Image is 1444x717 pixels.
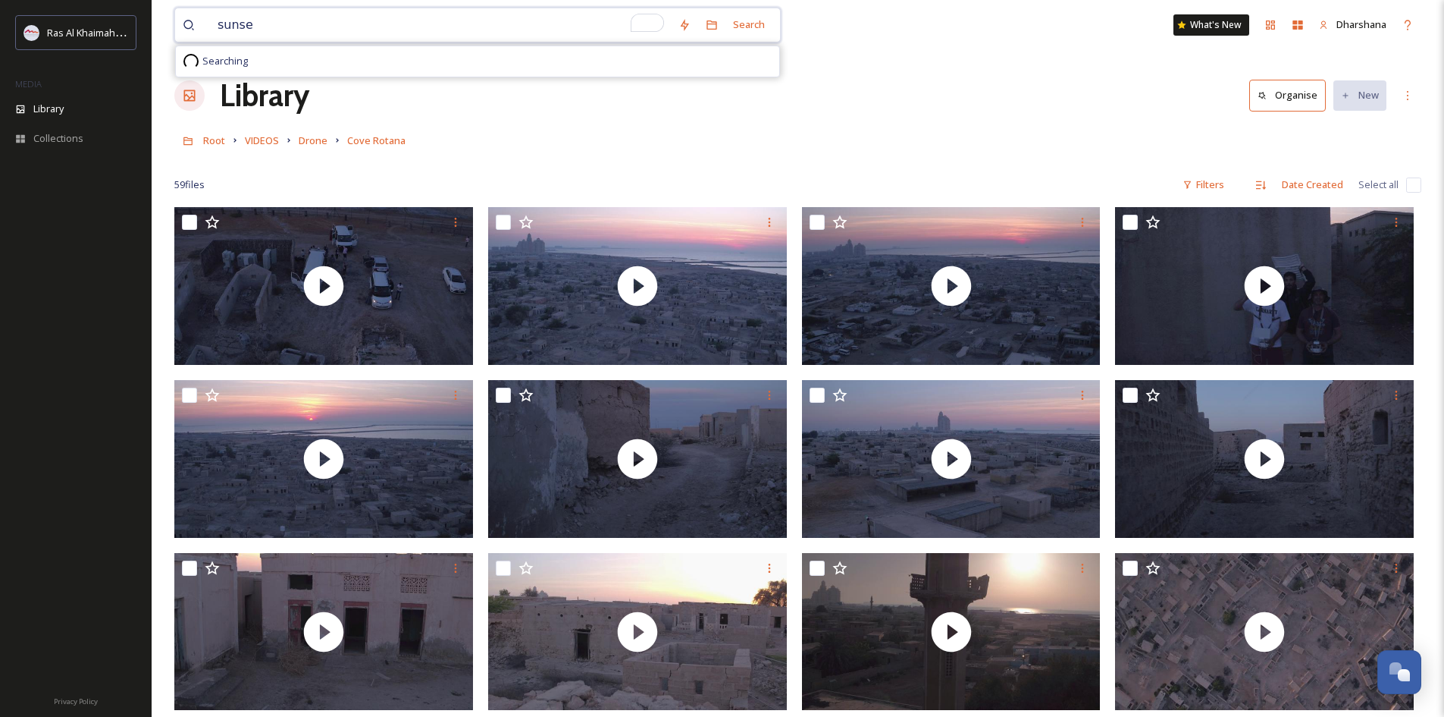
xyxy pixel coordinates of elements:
[347,134,406,147] span: Cove Rotana
[1115,207,1414,365] img: thumbnail
[33,102,64,116] span: Library
[33,131,83,146] span: Collections
[1249,80,1333,111] a: Organise
[1115,553,1414,711] img: thumbnail
[174,380,473,538] img: thumbnail
[802,553,1101,711] img: thumbnail
[488,207,787,365] img: thumbnail
[1173,14,1249,36] a: What's New
[220,73,309,118] a: Library
[210,8,671,42] input: To enrich screen reader interactions, please activate Accessibility in Grammarly extension settings
[174,207,473,365] img: thumbnail
[15,78,42,90] span: MEDIA
[47,25,262,39] span: Ras Al Khaimah Tourism Development Authority
[245,134,279,147] span: VIDEOS
[1311,10,1394,39] a: Dharshana
[1377,650,1421,694] button: Open Chat
[24,25,39,40] img: Logo_RAKTDA_RGB-01.png
[54,697,98,706] span: Privacy Policy
[1336,17,1386,31] span: Dharshana
[174,178,205,192] span: 59 file s
[347,131,406,149] a: Cove Rotana
[488,380,787,538] img: thumbnail
[1274,170,1351,200] div: Date Created
[202,54,248,68] span: Searching
[174,553,473,711] img: thumbnail
[299,131,327,149] a: Drone
[245,131,279,149] a: VIDEOS
[203,134,225,147] span: Root
[1249,80,1326,111] button: Organise
[299,134,327,147] span: Drone
[802,207,1101,365] img: thumbnail
[1333,80,1386,110] button: New
[1358,178,1399,192] span: Select all
[203,131,225,149] a: Root
[1115,380,1414,538] img: thumbnail
[802,380,1101,538] img: thumbnail
[54,691,98,709] a: Privacy Policy
[1175,170,1232,200] div: Filters
[488,553,787,711] img: thumbnail
[725,10,772,39] div: Search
